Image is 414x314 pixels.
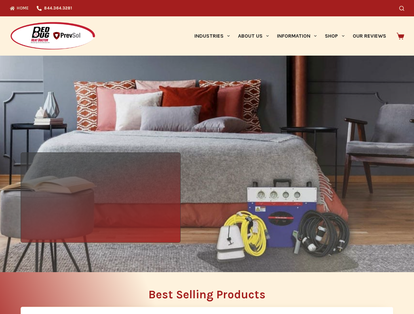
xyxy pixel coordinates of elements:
[273,16,321,56] a: Information
[21,289,393,300] h2: Best Selling Products
[190,16,234,56] a: Industries
[399,6,404,11] button: Search
[190,16,390,56] nav: Primary
[348,16,390,56] a: Our Reviews
[10,22,96,51] img: Prevsol/Bed Bug Heat Doctor
[234,16,273,56] a: About Us
[321,16,348,56] a: Shop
